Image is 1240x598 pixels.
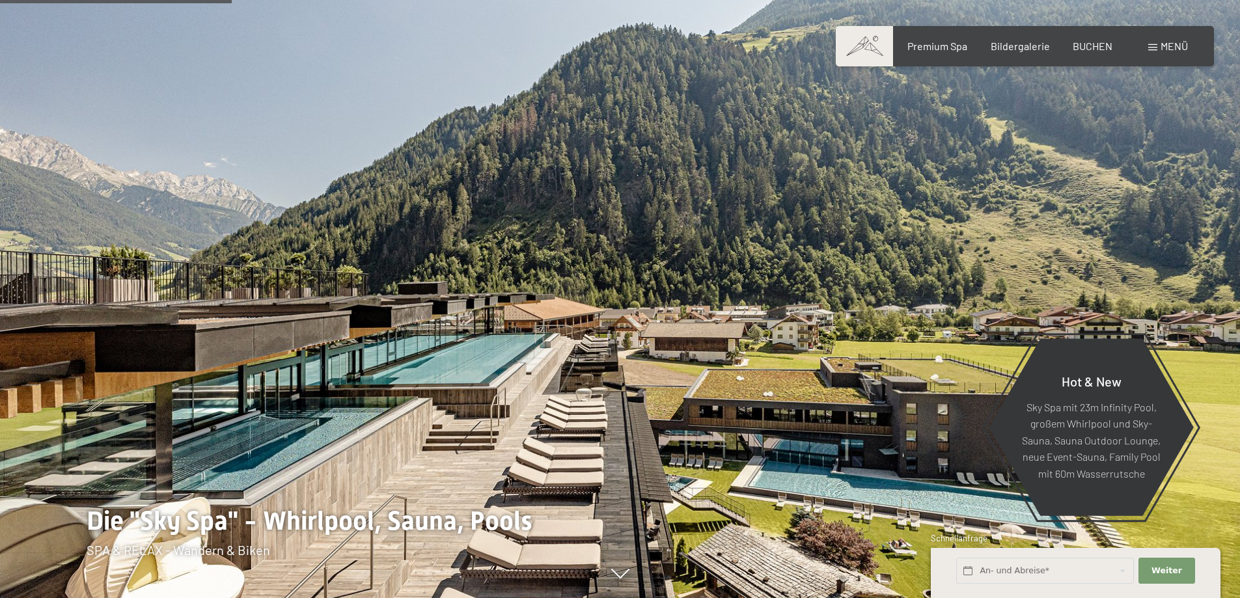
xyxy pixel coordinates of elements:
[907,40,967,52] a: Premium Spa
[1073,40,1112,52] a: BUCHEN
[1151,565,1182,577] span: Weiter
[1062,373,1122,388] span: Hot & New
[988,338,1194,517] a: Hot & New Sky Spa mit 23m Infinity Pool, großem Whirlpool und Sky-Sauna, Sauna Outdoor Lounge, ne...
[931,533,987,543] span: Schnellanfrage
[991,40,1050,52] a: Bildergalerie
[1021,398,1162,482] p: Sky Spa mit 23m Infinity Pool, großem Whirlpool und Sky-Sauna, Sauna Outdoor Lounge, neue Event-S...
[1138,558,1194,584] button: Weiter
[1161,40,1188,52] span: Menü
